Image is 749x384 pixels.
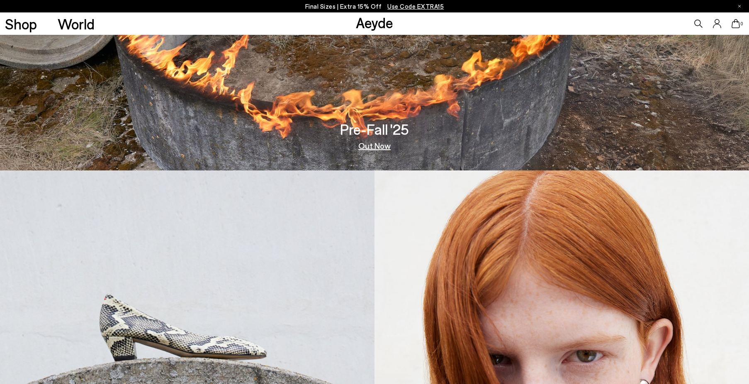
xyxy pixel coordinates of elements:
[732,19,740,28] a: 0
[58,17,95,31] a: World
[305,1,444,12] p: Final Sizes | Extra 15% Off
[5,17,37,31] a: Shop
[356,14,393,31] a: Aeyde
[740,22,744,26] span: 0
[340,122,409,136] h3: Pre-Fall '25
[358,141,391,150] a: Out Now
[387,2,444,10] span: Navigate to /collections/ss25-final-sizes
